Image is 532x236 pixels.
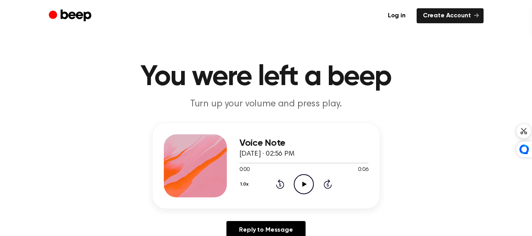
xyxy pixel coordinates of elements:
a: Beep [49,8,93,24]
span: 0:06 [358,166,368,174]
button: 1.0x [239,178,252,191]
h1: You were left a beep [65,63,468,91]
span: [DATE] · 02:56 PM [239,151,295,158]
a: Create Account [417,8,484,23]
p: Turn up your volume and press play. [115,98,417,111]
span: 0:00 [239,166,250,174]
a: Log in [382,8,412,23]
h3: Voice Note [239,138,369,149]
